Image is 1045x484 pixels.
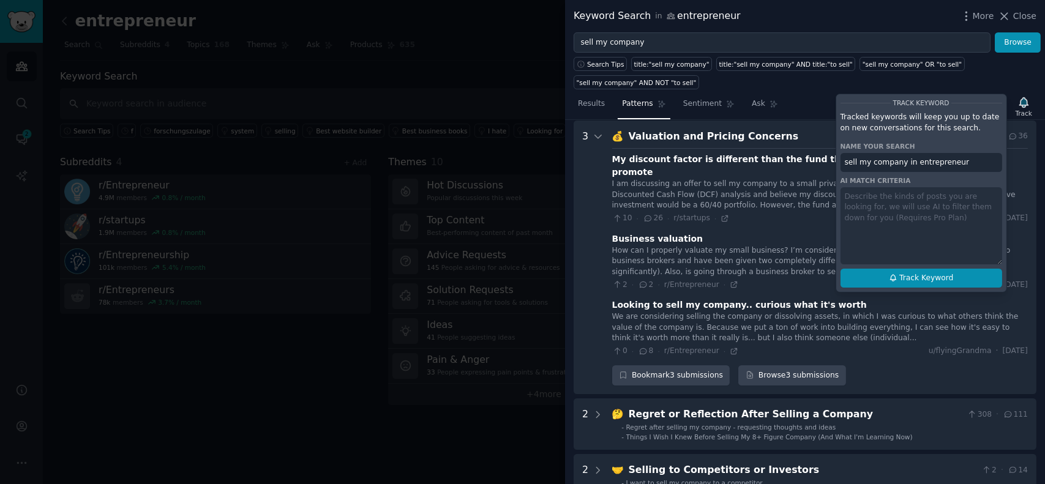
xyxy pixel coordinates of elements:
a: Ask [747,94,782,119]
span: [DATE] [1003,346,1028,357]
span: · [714,214,716,223]
span: 26 [643,213,663,224]
button: Track [1011,94,1036,119]
span: Regret after selling my company - requesting thoughts and ideas [626,423,836,431]
div: Regret or Reflection After Selling a Company [629,407,963,422]
button: Track Keyword [841,269,1002,288]
span: [DATE] [1003,280,1028,291]
span: · [632,280,634,289]
span: · [724,347,725,356]
div: My discount factor is different than the fund that want to acquire me? - I will not promote [612,153,1028,179]
div: Valuation and Pricing Concerns [629,129,972,144]
span: u/flyingGrandma [929,346,992,357]
span: 36 [1008,131,1028,142]
span: r/startups [673,214,710,222]
a: Browse3 submissions [738,365,845,386]
div: "sell my company" AND NOT "to sell" [577,78,697,87]
a: "sell my company" OR "to sell" [860,57,964,71]
span: Ask [752,99,765,110]
span: 111 [1003,409,1028,420]
div: Track [1016,109,1032,117]
button: Search Tips [574,57,627,71]
div: Name your search [841,142,1002,151]
div: Keyword Search entrepreneur [574,9,741,24]
span: r/Entrepreneur [664,346,719,355]
span: 2 [612,280,627,291]
span: Patterns [622,99,653,110]
div: Selling to Competitors or Investors [629,463,977,478]
span: · [632,347,634,356]
div: We are considering selling the company or dissolving assets, in which I was curious to what other... [612,311,1028,344]
button: Close [998,10,1036,23]
div: title:"sell my company" AND title:"to sell" [719,60,853,69]
span: 🤝 [612,464,624,475]
a: title:"sell my company" AND title:"to sell" [716,57,855,71]
span: · [1001,465,1003,476]
span: · [657,280,659,289]
span: Sentiment [683,99,722,110]
a: Results [574,94,609,119]
span: · [724,280,725,289]
div: How can I properly valuate my small business? I’m considering selling my company & have spoken to... [612,245,1028,278]
span: Track Keyword [899,273,953,284]
span: 308 [967,409,992,420]
a: Sentiment [679,94,739,119]
span: 💰 [612,130,624,142]
span: · [637,214,639,223]
p: Tracked keywords will keep you up to date on new conversations for this search. [841,112,1002,133]
a: title:"sell my company" [631,57,712,71]
span: · [996,409,998,420]
div: I am discussing an offer to sell my company to a small private equity fund for $2M. I have conduc... [612,179,1028,211]
span: [DATE] [1003,213,1028,224]
span: More [973,10,994,23]
span: 8 [638,346,653,357]
a: Patterns [618,94,670,119]
span: Track Keyword [893,100,949,107]
input: Try a keyword related to your business [574,32,991,53]
div: AI match criteria [841,176,1002,185]
div: Looking to sell my company.. curious what it's worth [612,299,867,311]
div: - [621,423,624,431]
span: · [657,347,659,356]
span: r/Entrepreneur [664,280,719,289]
input: Name this search [841,153,1002,173]
div: Business valuation [612,233,703,245]
span: Results [578,99,605,110]
span: 2 [638,280,653,291]
div: - [621,433,624,441]
span: Search Tips [587,60,624,69]
div: title:"sell my company" [634,60,710,69]
button: More [960,10,994,23]
button: Bookmark3 submissions [612,365,730,386]
div: "sell my company" OR "to sell" [863,60,962,69]
span: 10 [612,213,632,224]
span: in [655,11,662,22]
span: · [996,346,998,357]
span: 2 [981,465,997,476]
span: · [667,214,669,223]
span: 14 [1008,465,1028,476]
div: 3 [582,129,588,386]
a: "sell my company" AND NOT "to sell" [574,75,699,89]
span: Things I Wish I Knew Before Selling My 8+ Figure Company (And What I'm Learning Now) [626,433,913,441]
div: Bookmark 3 submissions [612,365,730,386]
span: 0 [612,346,627,357]
div: 2 [582,407,588,441]
button: Browse [995,32,1041,53]
span: Close [1013,10,1036,23]
span: 🤔 [612,408,624,420]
